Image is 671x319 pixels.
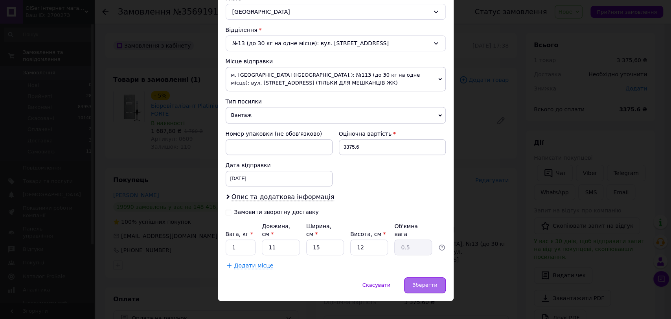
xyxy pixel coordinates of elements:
[350,231,386,237] label: Висота, см
[226,130,333,138] div: Номер упаковки (не обов'язково)
[226,35,446,51] div: №13 (до 30 кг на одне місце): вул. [STREET_ADDRESS]
[306,223,331,237] label: Ширина, см
[412,282,437,288] span: Зберегти
[339,130,446,138] div: Оціночна вартість
[234,262,274,269] span: Додати місце
[226,161,333,169] div: Дата відправки
[394,222,432,238] div: Об'ємна вага
[226,26,446,34] div: Відділення
[232,193,335,201] span: Опис та додаткова інформація
[226,98,262,105] span: Тип посилки
[262,223,290,237] label: Довжина, см
[226,4,446,20] div: [GEOGRAPHIC_DATA]
[226,231,253,237] label: Вага, кг
[226,107,446,124] span: Вантаж
[226,67,446,91] span: м. [GEOGRAPHIC_DATA] ([GEOGRAPHIC_DATA].): №113 (до 30 кг на одне місце): вул. [STREET_ADDRESS] (...
[234,209,319,216] div: Замовити зворотну доставку
[226,58,273,65] span: Місце відправки
[362,282,390,288] span: Скасувати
